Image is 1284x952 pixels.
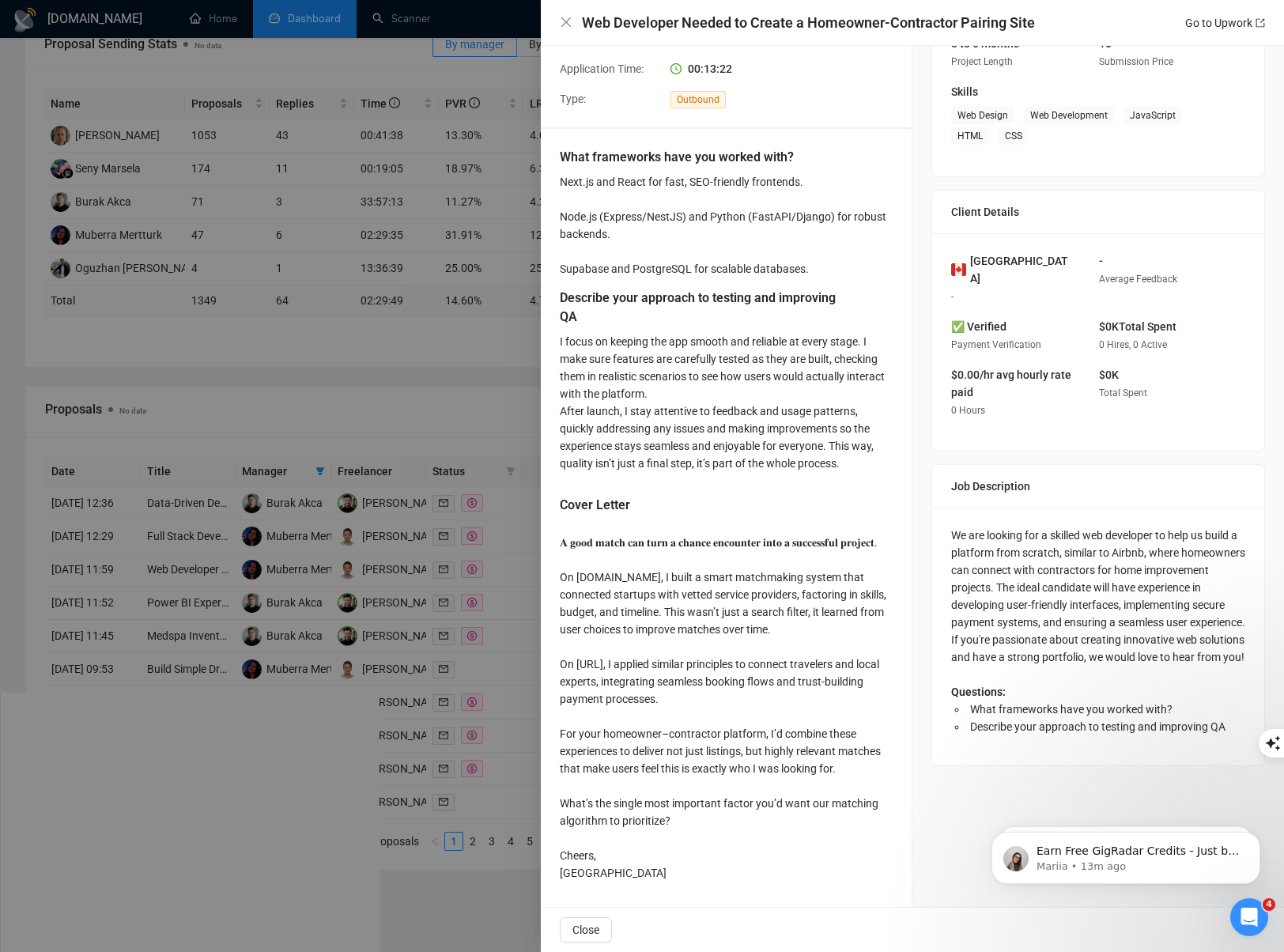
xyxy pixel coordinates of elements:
span: Describe your approach to testing and improving QA [970,720,1225,733]
span: 0 Hours [951,405,985,416]
span: $0K Total Spent [1099,320,1176,333]
span: Average Feedback [1099,274,1177,285]
span: Web Design [951,107,1014,124]
div: We are looking for a skilled web developer to help us build a platform from scratch, similar to A... [951,527,1245,735]
div: I focus on keeping the app smooth and reliable at every stage. I make sure features are carefully... [560,333,893,472]
h5: Describe your approach to testing and improving QA [560,289,843,327]
span: close [560,16,572,28]
span: 00:13:22 [688,62,732,75]
span: export [1256,18,1265,28]
div: Client Details [951,191,1245,233]
span: Total Spent [1099,387,1147,399]
div: Job Description [951,465,1245,508]
span: - [1099,255,1103,267]
a: Go to Upworkexport [1185,17,1265,29]
span: 4 [1263,898,1275,911]
iframe: Intercom live chat [1230,898,1268,936]
span: HTML [951,127,989,145]
span: Outbound [670,91,726,108]
h5: Cover Letter [560,496,630,515]
span: JavaScript [1123,107,1182,124]
span: ✅ Verified [951,320,1006,333]
span: Submission Price [1099,56,1173,67]
span: Skills [951,85,978,98]
span: Web Development [1024,107,1114,124]
span: Payment Verification [951,339,1041,350]
span: CSS [999,127,1029,145]
span: - [951,291,954,302]
div: 𝐀 𝐠𝐨𝐨𝐝 𝐦𝐚𝐭𝐜𝐡 𝐜𝐚𝐧 𝐭𝐮𝐫𝐧 𝐚 𝐜𝐡𝐚𝐧𝐜𝐞 𝐞𝐧𝐜𝐨𝐮𝐧𝐭𝐞𝐫 𝐢𝐧𝐭𝐨 𝐚 𝐬𝐮𝐜𝐜𝐞𝐬𝐬𝐟𝐮𝐥 𝐩𝐫𝐨𝐣𝐞𝐜𝐭. On [DOMAIN_NAME], I built a s... [560,534,893,882]
button: Close [560,917,612,943]
span: Close [572,921,599,939]
span: clock-circle [670,63,682,74]
span: [GEOGRAPHIC_DATA] [970,252,1074,287]
span: What frameworks have you worked with? [970,703,1173,716]
div: Next.js and React for fast, SEO-friendly frontends. Node.js (Express/NestJS) and Python (FastAPI/... [560,173,893,278]
h4: Web Developer Needed to Create a Homeowner-Contractor Pairing Site [582,13,1035,32]
span: Application Time: [560,62,644,75]
span: Project Length [951,56,1013,67]
iframe: Intercom notifications message [968,799,1284,909]
img: 🇨🇦 [951,261,966,278]
strong: Questions: [951,686,1006,698]
span: $0K [1099,368,1119,381]
span: 0 Hires, 0 Active [1099,339,1167,350]
span: Type: [560,93,586,105]
button: Close [560,16,572,29]
h5: What frameworks have you worked with? [560,148,843,167]
span: $0.00/hr avg hourly rate paid [951,368,1071,399]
